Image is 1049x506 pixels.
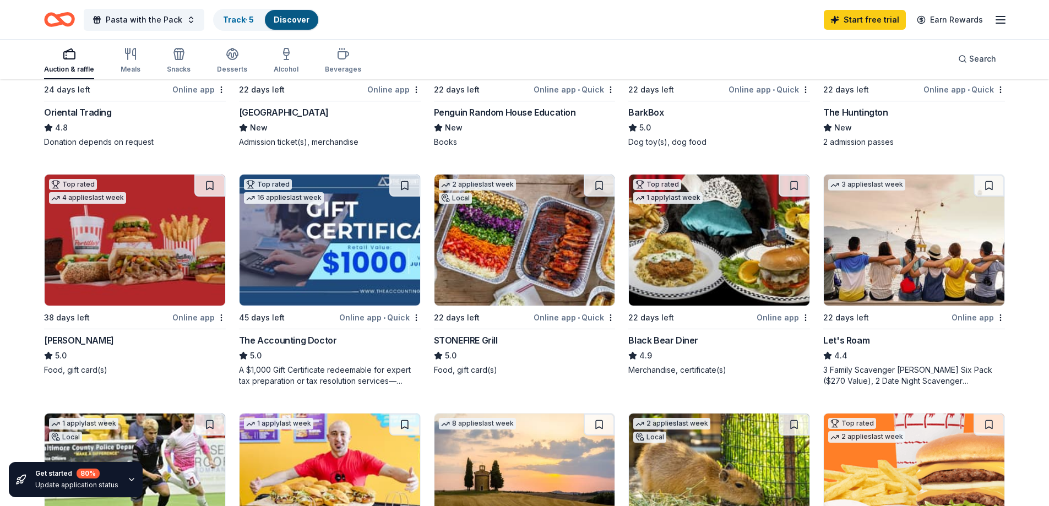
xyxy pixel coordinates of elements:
[223,15,254,24] a: Track· 5
[239,83,285,96] div: 22 days left
[274,43,298,79] button: Alcohol
[239,106,329,119] div: [GEOGRAPHIC_DATA]
[949,48,1005,70] button: Search
[167,43,191,79] button: Snacks
[239,364,421,387] div: A $1,000 Gift Certificate redeemable for expert tax preparation or tax resolution services—recipi...
[217,43,247,79] button: Desserts
[534,311,615,324] div: Online app Quick
[439,418,516,429] div: 8 applies last week
[274,65,298,74] div: Alcohol
[824,10,906,30] a: Start free trial
[240,175,420,306] img: Image for The Accounting Doctor
[325,43,361,79] button: Beverages
[274,15,309,24] a: Discover
[239,334,337,347] div: The Accounting Doctor
[434,106,576,119] div: Penguin Random House Education
[434,364,616,376] div: Food, gift card(s)
[968,85,970,94] span: •
[217,65,247,74] div: Desserts
[244,192,324,204] div: 16 applies last week
[633,192,703,204] div: 1 apply last week
[44,137,226,148] div: Donation depends on request
[167,65,191,74] div: Snacks
[824,175,1004,306] img: Image for Let's Roam
[44,364,226,376] div: Food, gift card(s)
[367,83,421,96] div: Online app
[383,313,385,322] span: •
[244,179,292,190] div: Top rated
[44,311,90,324] div: 38 days left
[773,85,775,94] span: •
[445,349,456,362] span: 5.0
[628,311,674,324] div: 22 days left
[239,174,421,387] a: Image for The Accounting DoctorTop rated16 applieslast week45 days leftOnline app•QuickThe Accoun...
[213,9,319,31] button: Track· 5Discover
[910,10,990,30] a: Earn Rewards
[434,311,480,324] div: 22 days left
[628,137,810,148] div: Dog toy(s), dog food
[629,175,809,306] img: Image for Black Bear Diner
[628,174,810,376] a: Image for Black Bear DinerTop rated1 applylast week22 days leftOnline appBlack Bear Diner4.9Merch...
[628,334,698,347] div: Black Bear Diner
[434,175,615,306] img: Image for STONEFIRE Grill
[823,137,1005,148] div: 2 admission passes
[49,192,126,204] div: 4 applies last week
[823,334,869,347] div: Let's Roam
[534,83,615,96] div: Online app Quick
[55,349,67,362] span: 5.0
[35,469,118,478] div: Get started
[445,121,463,134] span: New
[239,311,285,324] div: 45 days left
[77,469,100,478] div: 80 %
[828,431,905,443] div: 2 applies last week
[434,334,498,347] div: STONEFIRE Grill
[628,364,810,376] div: Merchandise, certificate(s)
[823,364,1005,387] div: 3 Family Scavenger [PERSON_NAME] Six Pack ($270 Value), 2 Date Night Scavenger [PERSON_NAME] Two ...
[828,179,905,191] div: 3 applies last week
[250,121,268,134] span: New
[578,313,580,322] span: •
[44,334,114,347] div: [PERSON_NAME]
[49,432,82,443] div: Local
[834,121,852,134] span: New
[969,52,996,66] span: Search
[628,106,664,119] div: BarkBox
[923,83,1005,96] div: Online app Quick
[729,83,810,96] div: Online app Quick
[628,83,674,96] div: 22 days left
[244,418,313,429] div: 1 apply last week
[823,106,888,119] div: The Huntington
[172,83,226,96] div: Online app
[44,83,90,96] div: 24 days left
[44,106,112,119] div: Oriental Trading
[633,418,710,429] div: 2 applies last week
[823,174,1005,387] a: Image for Let's Roam3 applieslast week22 days leftOnline appLet's Roam4.43 Family Scavenger [PERS...
[828,418,876,429] div: Top rated
[757,311,810,324] div: Online app
[44,43,94,79] button: Auction & raffle
[35,481,118,489] div: Update application status
[434,83,480,96] div: 22 days left
[239,137,421,148] div: Admission ticket(s), merchandise
[121,65,140,74] div: Meals
[639,349,652,362] span: 4.9
[339,311,421,324] div: Online app Quick
[434,137,616,148] div: Books
[952,311,1005,324] div: Online app
[834,349,847,362] span: 4.4
[49,179,97,190] div: Top rated
[55,121,68,134] span: 4.8
[45,175,225,306] img: Image for Portillo's
[633,432,666,443] div: Local
[639,121,651,134] span: 5.0
[439,193,472,204] div: Local
[250,349,262,362] span: 5.0
[121,43,140,79] button: Meals
[434,174,616,376] a: Image for STONEFIRE Grill2 applieslast weekLocal22 days leftOnline app•QuickSTONEFIRE Grill5.0Foo...
[823,311,869,324] div: 22 days left
[49,418,118,429] div: 1 apply last week
[106,13,182,26] span: Pasta with the Pack
[439,179,516,191] div: 2 applies last week
[44,174,226,376] a: Image for Portillo'sTop rated4 applieslast week38 days leftOnline app[PERSON_NAME]5.0Food, gift c...
[84,9,204,31] button: Pasta with the Pack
